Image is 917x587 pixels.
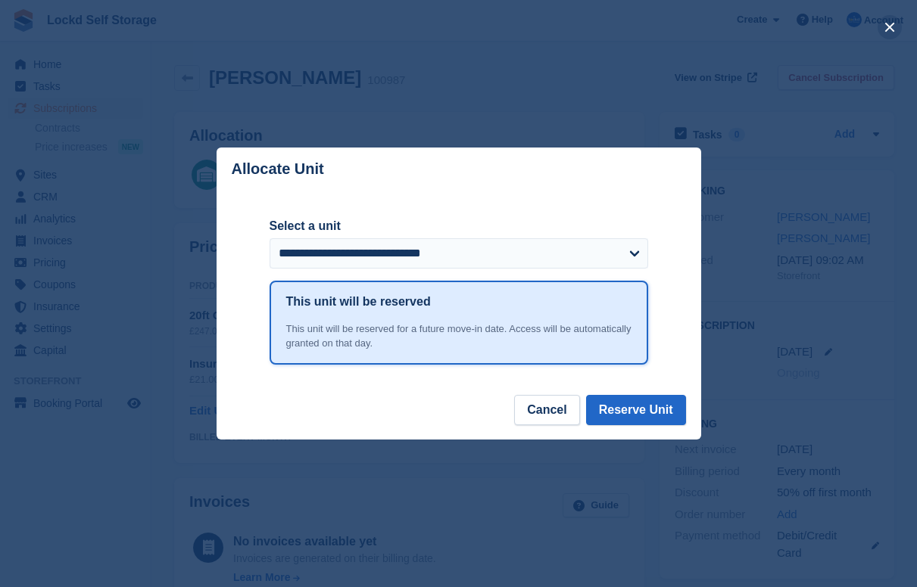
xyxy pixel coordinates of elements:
h1: This unit will be reserved [286,293,431,311]
button: Reserve Unit [586,395,686,425]
button: close [878,15,902,39]
p: Allocate Unit [232,160,324,178]
div: This unit will be reserved for a future move-in date. Access will be automatically granted on tha... [286,321,632,351]
button: Cancel [514,395,579,425]
label: Select a unit [270,217,648,235]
